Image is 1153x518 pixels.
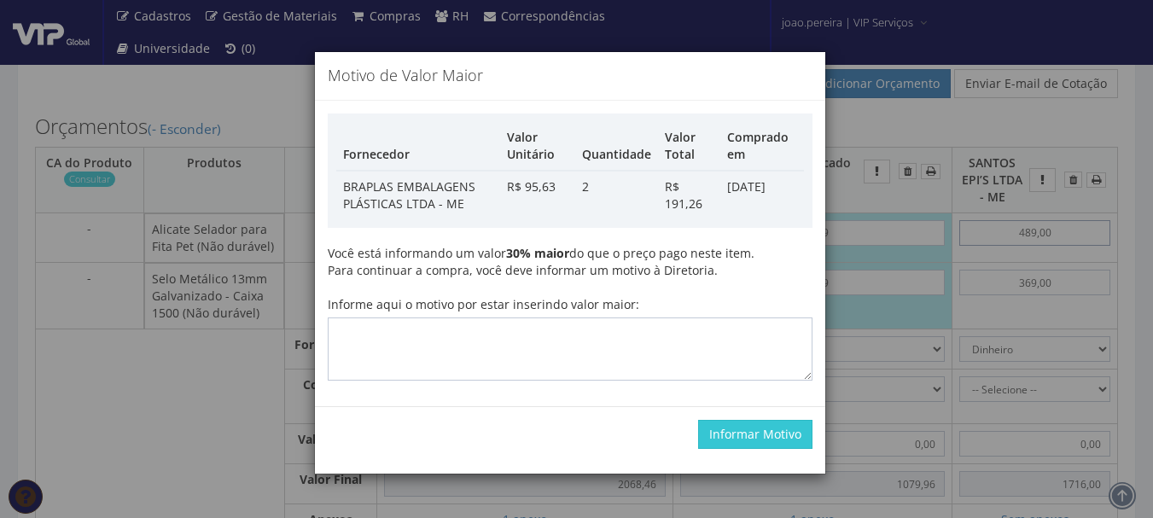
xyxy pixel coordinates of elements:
th: Quantidade [575,122,658,171]
td: BRAPLAS EMBALAGENS PLÁSTICAS LTDA - ME [336,171,500,219]
td: R$ 95,63 [500,171,575,219]
th: Valor Unitário [500,122,575,171]
h4: Motivo de Valor Maior [328,65,812,87]
th: Comprado em [720,122,804,171]
strong: 30% maior [506,245,569,261]
p: Você está informando um valor do que o preço pago neste item. Para continuar a compra, você deve ... [328,245,812,279]
th: Fornecedor [336,122,500,171]
button: Informar Motivo [698,420,812,449]
th: Valor Total [658,122,720,171]
td: R$ 191,26 [658,171,720,219]
td: [DATE] [720,171,804,219]
label: Informe aqui o motivo por estar inserindo valor maior: [328,296,639,313]
td: 2 [575,171,658,219]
